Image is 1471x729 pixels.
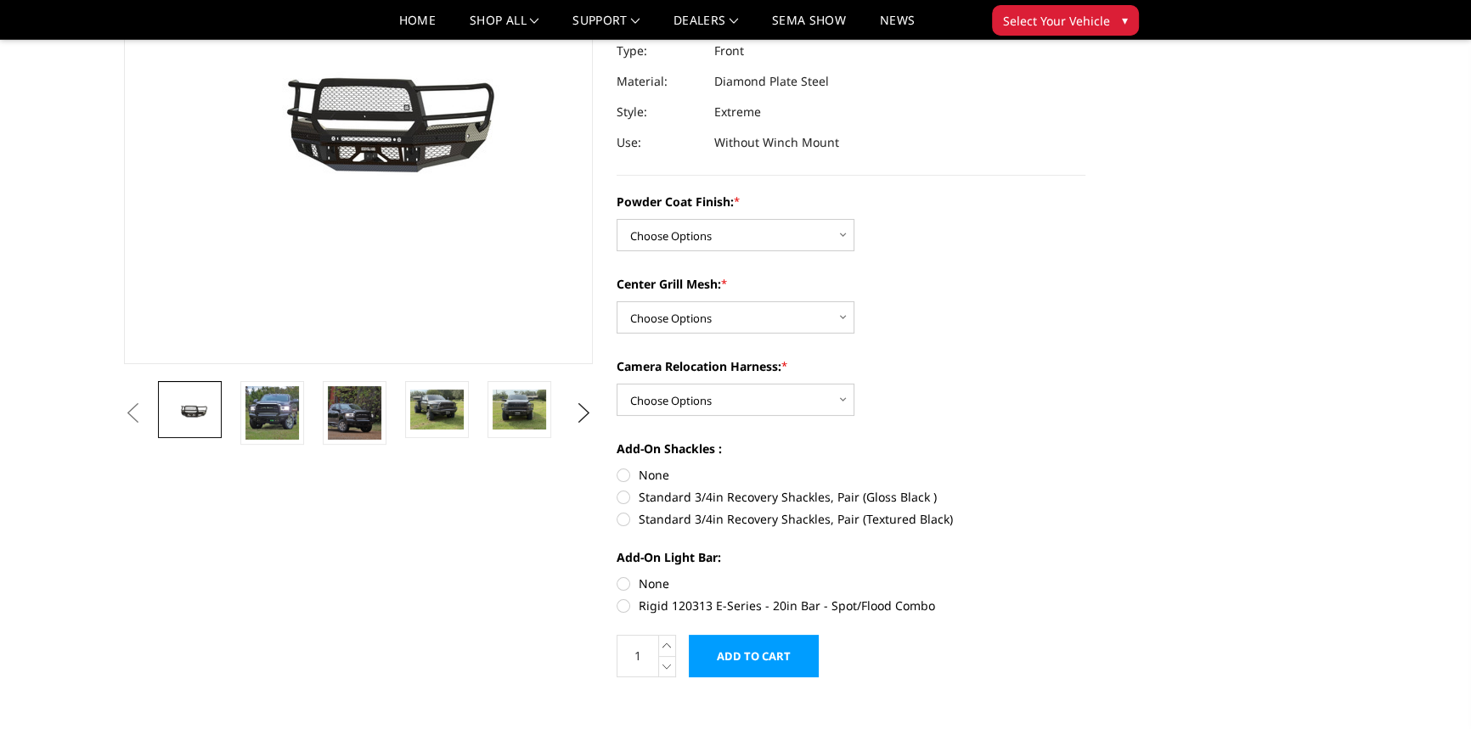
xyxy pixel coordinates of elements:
button: Select Your Vehicle [992,5,1139,36]
label: Center Grill Mesh: [617,275,1085,293]
label: Standard 3/4in Recovery Shackles, Pair (Textured Black) [617,510,1085,528]
label: None [617,575,1085,592]
span: Select Your Vehicle [1003,12,1110,30]
label: Camera Relocation Harness: [617,357,1085,375]
dt: Style: [617,97,702,127]
dd: Diamond Plate Steel [714,66,829,97]
label: Standard 3/4in Recovery Shackles, Pair (Gloss Black ) [617,488,1085,506]
input: Add to Cart [689,635,819,677]
dd: Without Winch Mount [714,127,839,158]
button: Previous [120,401,145,426]
label: Powder Coat Finish: [617,193,1085,210]
label: Add-On Shackles : [617,440,1085,457]
a: Home [399,14,436,39]
img: 2019-2026 Ram 2500-3500 - FT Series - Extreme Front Bumper [410,390,464,429]
img: 2019-2026 Ram 2500-3500 - FT Series - Extreme Front Bumper [163,397,217,422]
span: ▾ [1122,11,1128,29]
dd: Front [714,36,744,66]
a: SEMA Show [772,14,846,39]
a: News [880,14,915,39]
dt: Type: [617,36,702,66]
img: 2019-2026 Ram 2500-3500 - FT Series - Extreme Front Bumper [245,386,299,440]
label: None [617,466,1085,484]
dt: Material: [617,66,702,97]
img: 2019-2026 Ram 2500-3500 - FT Series - Extreme Front Bumper [328,386,381,440]
iframe: Chat Widget [1386,648,1471,729]
a: Support [572,14,640,39]
a: shop all [470,14,538,39]
label: Rigid 120313 E-Series - 20in Bar - Spot/Flood Combo [617,597,1085,614]
a: Dealers [674,14,738,39]
button: Next [572,401,597,426]
img: 2019-2026 Ram 2500-3500 - FT Series - Extreme Front Bumper [493,390,546,429]
dt: Use: [617,127,702,158]
label: Add-On Light Bar: [617,548,1085,566]
dd: Extreme [714,97,761,127]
